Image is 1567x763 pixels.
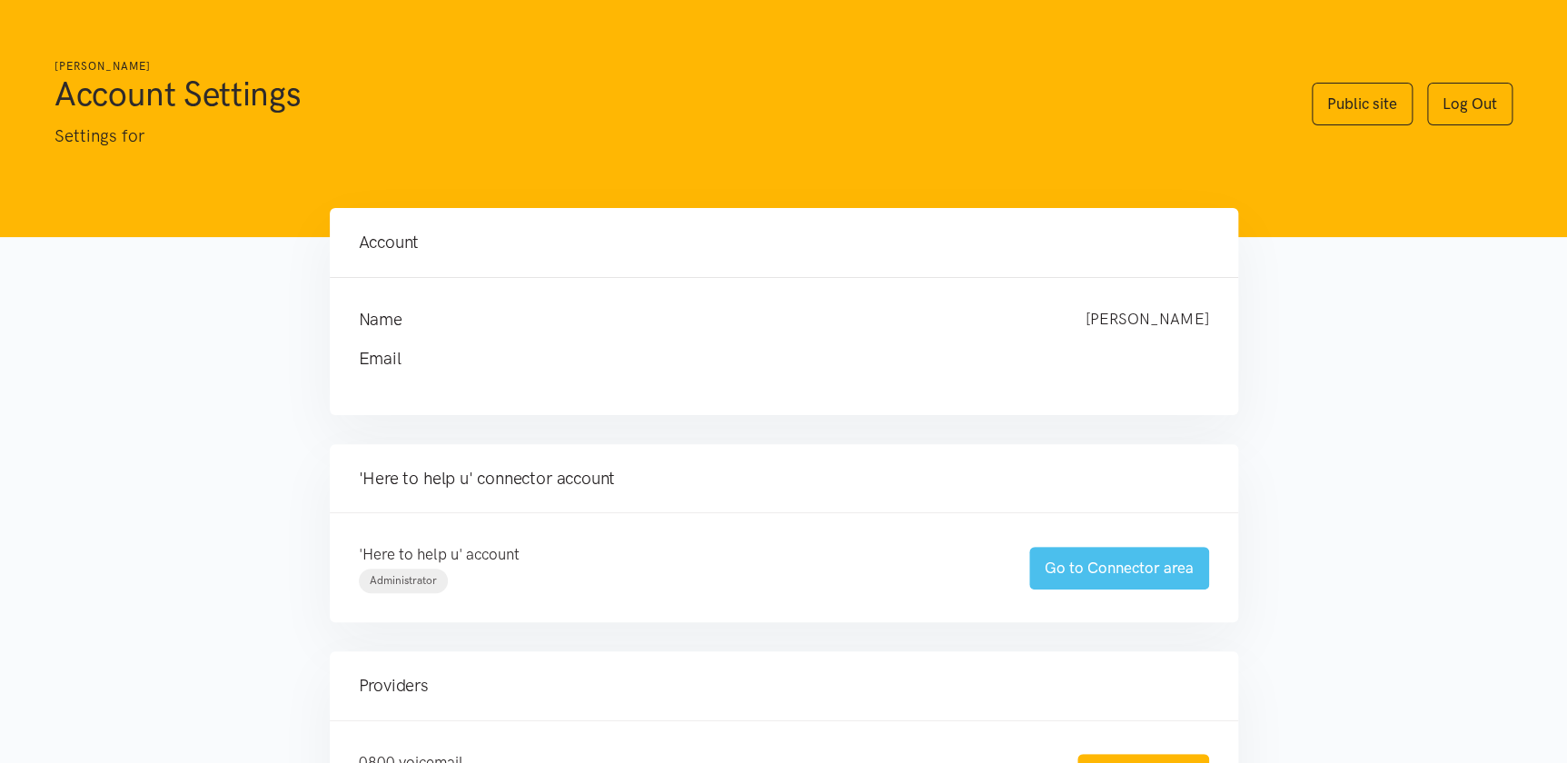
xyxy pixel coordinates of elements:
[1029,547,1209,590] a: Go to Connector area
[55,58,1275,75] h6: [PERSON_NAME]
[359,346,1173,372] h4: Email
[359,673,1209,699] h4: Providers
[359,307,1049,332] h4: Name
[1067,307,1227,332] div: [PERSON_NAME]
[1427,83,1512,125] a: Log Out
[55,72,1275,115] h1: Account Settings
[55,123,1275,150] p: Settings for
[370,574,437,587] span: Administrator
[359,542,993,567] p: 'Here to help u' account
[359,466,1209,491] h4: 'Here to help u' connector account
[359,230,1209,255] h4: Account
[1312,83,1413,125] a: Public site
